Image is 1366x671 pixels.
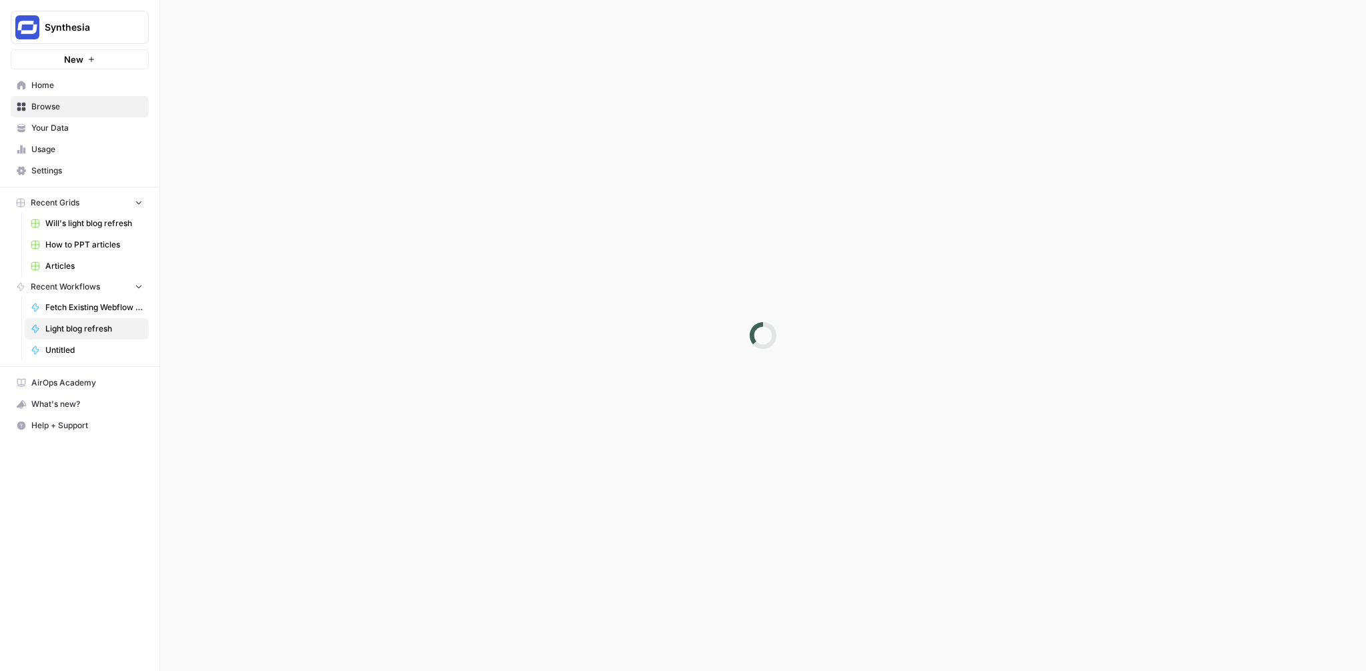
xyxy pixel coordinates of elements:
[45,323,143,335] span: Light blog refresh
[11,394,148,414] div: What's new?
[25,213,149,234] a: Will's light blog refresh
[45,301,143,313] span: Fetch Existing Webflow Data
[11,394,149,415] button: What's new?
[31,122,143,134] span: Your Data
[11,277,149,297] button: Recent Workflows
[25,318,149,340] a: Light blog refresh
[11,11,149,44] button: Workspace: Synthesia
[11,139,149,160] a: Usage
[31,420,143,432] span: Help + Support
[11,160,149,181] a: Settings
[11,96,149,117] a: Browse
[11,193,149,213] button: Recent Grids
[45,344,143,356] span: Untitled
[31,197,79,209] span: Recent Grids
[31,101,143,113] span: Browse
[11,415,149,436] button: Help + Support
[25,297,149,318] a: Fetch Existing Webflow Data
[25,255,149,277] a: Articles
[25,340,149,361] a: Untitled
[31,79,143,91] span: Home
[11,49,149,69] button: New
[45,21,125,34] span: Synthesia
[45,239,143,251] span: How to PPT articles
[45,217,143,229] span: Will's light blog refresh
[31,281,100,293] span: Recent Workflows
[25,234,149,255] a: How to PPT articles
[11,75,149,96] a: Home
[11,117,149,139] a: Your Data
[31,377,143,389] span: AirOps Academy
[45,260,143,272] span: Articles
[15,15,39,39] img: Synthesia Logo
[11,372,149,394] a: AirOps Academy
[31,143,143,155] span: Usage
[64,53,83,66] span: New
[31,165,143,177] span: Settings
